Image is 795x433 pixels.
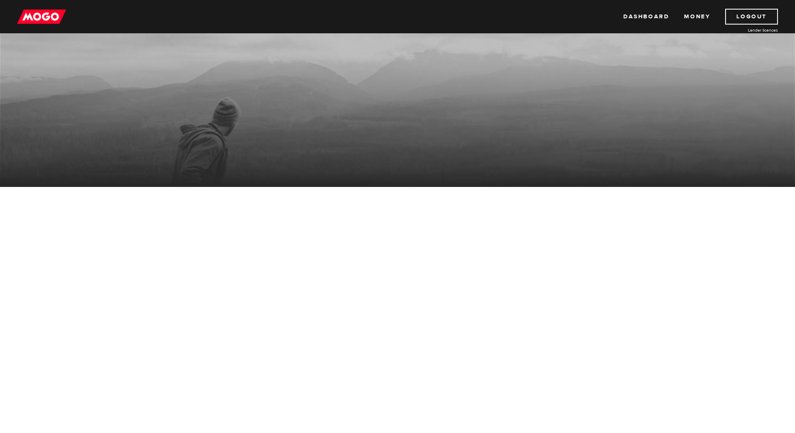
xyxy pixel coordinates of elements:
a: Logout [725,9,778,25]
a: Money [684,9,710,25]
img: mogo_logo-11ee424be714fa7cbb0f0f49df9e16ec.png [17,9,66,25]
a: Dashboard [623,9,669,25]
h1: MogoMoney [138,55,657,72]
a: Lender licences [716,27,778,33]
